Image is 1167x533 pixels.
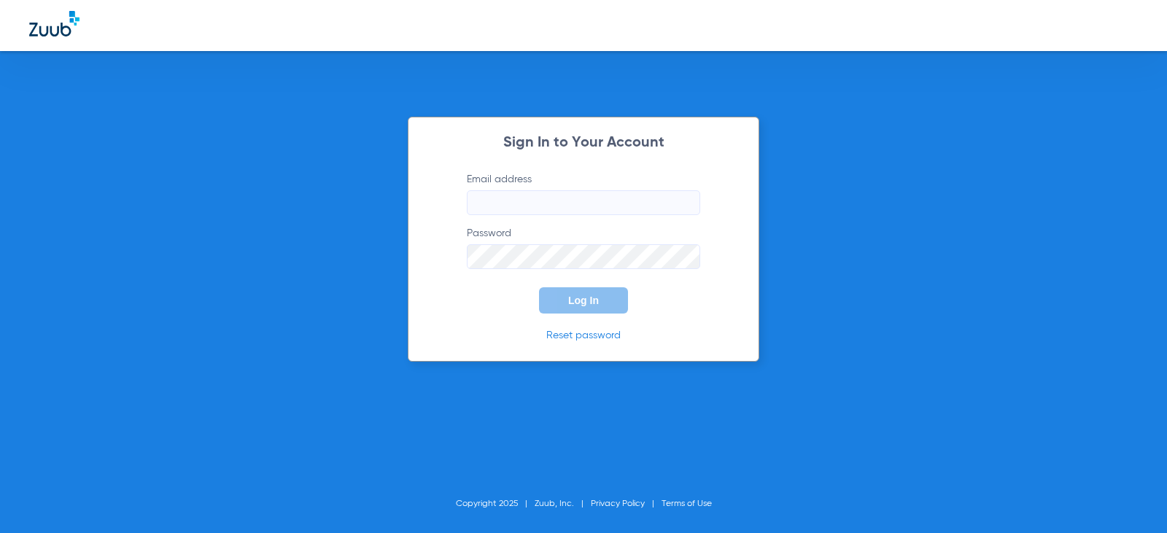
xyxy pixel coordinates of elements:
[535,497,591,511] li: Zuub, Inc.
[467,226,700,269] label: Password
[467,190,700,215] input: Email address
[539,287,628,314] button: Log In
[445,136,722,150] h2: Sign In to Your Account
[467,172,700,215] label: Email address
[467,244,700,269] input: Password
[568,295,599,306] span: Log In
[591,499,645,508] a: Privacy Policy
[546,330,621,341] a: Reset password
[662,499,712,508] a: Terms of Use
[456,497,535,511] li: Copyright 2025
[29,11,80,36] img: Zuub Logo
